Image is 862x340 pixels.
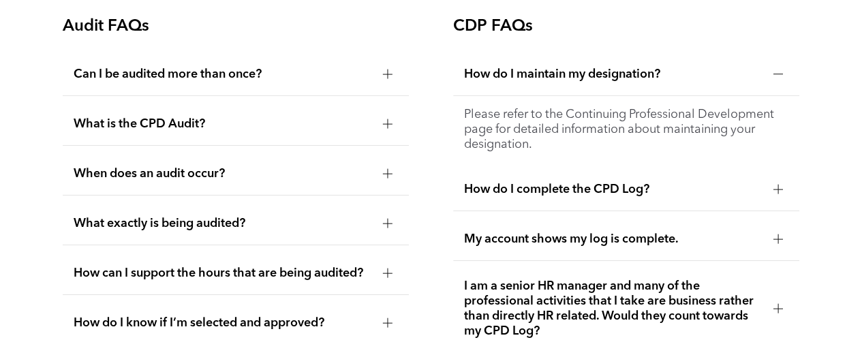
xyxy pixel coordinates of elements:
p: Please refer to the Continuing Professional Development page for detailed information about maint... [464,107,788,152]
span: Can I be audited more than once? [74,67,372,82]
span: What is the CPD Audit? [74,117,372,132]
span: When does an audit occur? [74,166,372,181]
span: CDP FAQs [453,18,533,35]
span: Audit FAQs [63,18,149,35]
span: How do I know if I’m selected and approved? [74,315,372,330]
span: I am a senior HR manager and many of the professional activities that I take are business rather ... [464,279,763,339]
span: My account shows my log is complete. [464,232,763,247]
span: How can I support the hours that are being audited? [74,266,372,281]
span: What exactly is being audited? [74,216,372,231]
span: How do I maintain my designation? [464,67,763,82]
span: How do I complete the CPD Log? [464,182,763,197]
